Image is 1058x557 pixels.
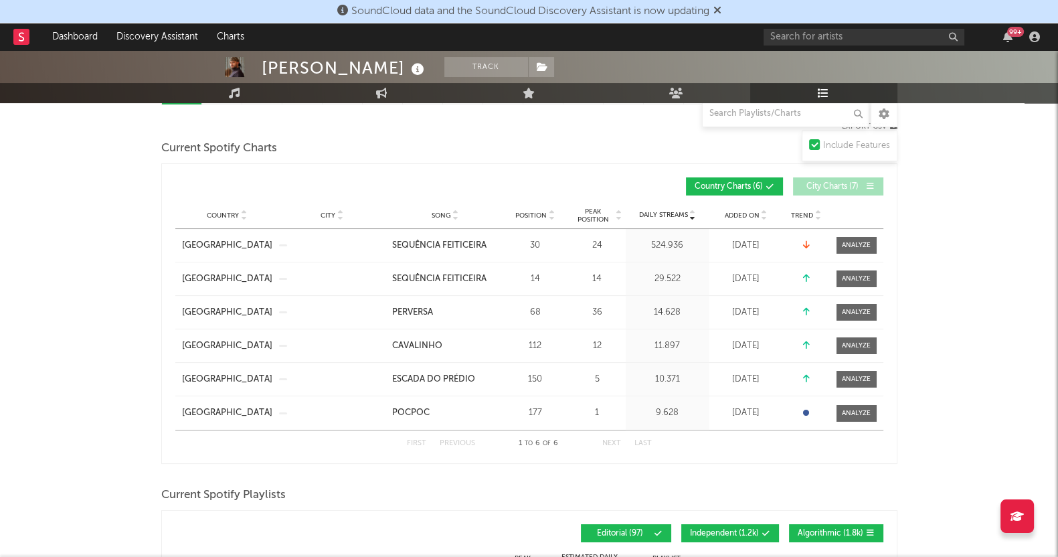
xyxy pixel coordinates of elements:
a: SEQUÊNCIA FEITICEIRA [392,272,499,286]
div: 12 [572,339,622,353]
div: PERVERSA [392,306,433,319]
span: Peak Position [572,208,614,224]
button: City Charts(7) [793,177,883,195]
div: 112 [505,339,565,353]
span: of [543,441,551,447]
button: Country Charts(6) [686,177,783,195]
a: [GEOGRAPHIC_DATA] [182,339,272,353]
div: 11.897 [629,339,706,353]
span: Country Charts ( 6 ) [695,183,763,191]
div: CAVALINHO [392,339,442,353]
button: Track [444,57,528,77]
button: Previous [440,440,475,447]
a: POCPOC [392,406,499,420]
div: 1 6 6 [502,436,576,452]
span: Editorial ( 97 ) [590,530,651,538]
div: SEQUÊNCIA FEITICEIRA [392,272,487,286]
a: ESCADA DO PRÉDIO [392,373,499,386]
span: City Charts ( 7 ) [802,183,863,191]
a: Discovery Assistant [107,23,207,50]
button: Next [602,440,621,447]
a: SEQUÊNCIA FEITICEIRA [392,239,499,252]
div: SEQUÊNCIA FEITICEIRA [392,239,487,252]
div: 68 [505,306,565,319]
a: [GEOGRAPHIC_DATA] [182,239,272,252]
span: Current Spotify Playlists [161,487,286,503]
div: 36 [572,306,622,319]
div: 14.628 [629,306,706,319]
div: 1 [572,406,622,420]
span: Daily Streams [639,210,688,220]
button: 99+ [1003,31,1012,42]
span: Dismiss [713,6,721,17]
div: 9.628 [629,406,706,420]
div: Include Features [823,138,890,154]
a: PERVERSA [392,306,499,319]
a: [GEOGRAPHIC_DATA] [182,272,272,286]
span: Independent ( 1.2k ) [690,530,759,538]
button: Last [634,440,652,447]
span: Algorithmic ( 1.8k ) [798,530,863,538]
button: Algorithmic(1.8k) [789,524,883,542]
a: [GEOGRAPHIC_DATA] [182,406,272,420]
div: 14 [505,272,565,286]
span: Position [515,212,547,220]
a: [GEOGRAPHIC_DATA] [182,373,272,386]
div: 99 + [1007,27,1024,37]
span: City [321,212,335,220]
div: [DATE] [713,406,780,420]
div: 24 [572,239,622,252]
a: CAVALINHO [392,339,499,353]
div: [PERSON_NAME] [262,57,428,79]
a: Dashboard [43,23,107,50]
span: to [525,441,533,447]
button: First [407,440,426,447]
div: [DATE] [713,239,780,252]
div: 177 [505,406,565,420]
div: 30 [505,239,565,252]
div: [DATE] [713,373,780,386]
div: 14 [572,272,622,286]
input: Search for artists [764,29,964,46]
div: ESCADA DO PRÉDIO [392,373,475,386]
input: Search Playlists/Charts [702,100,869,127]
div: [DATE] [713,306,780,319]
button: Editorial(97) [581,524,671,542]
span: Current Spotify Charts [161,141,277,157]
span: Trend [791,212,813,220]
span: Added On [725,212,760,220]
span: SoundCloud data and the SoundCloud Discovery Assistant is now updating [351,6,709,17]
a: [GEOGRAPHIC_DATA] [182,306,272,319]
button: Independent(1.2k) [681,524,779,542]
div: 10.371 [629,373,706,386]
div: POCPOC [392,406,430,420]
div: 29.522 [629,272,706,286]
div: [DATE] [713,339,780,353]
span: Song [432,212,451,220]
a: Charts [207,23,254,50]
div: 524.936 [629,239,706,252]
div: 150 [505,373,565,386]
div: 5 [572,373,622,386]
div: [DATE] [713,272,780,286]
span: Country [207,212,239,220]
